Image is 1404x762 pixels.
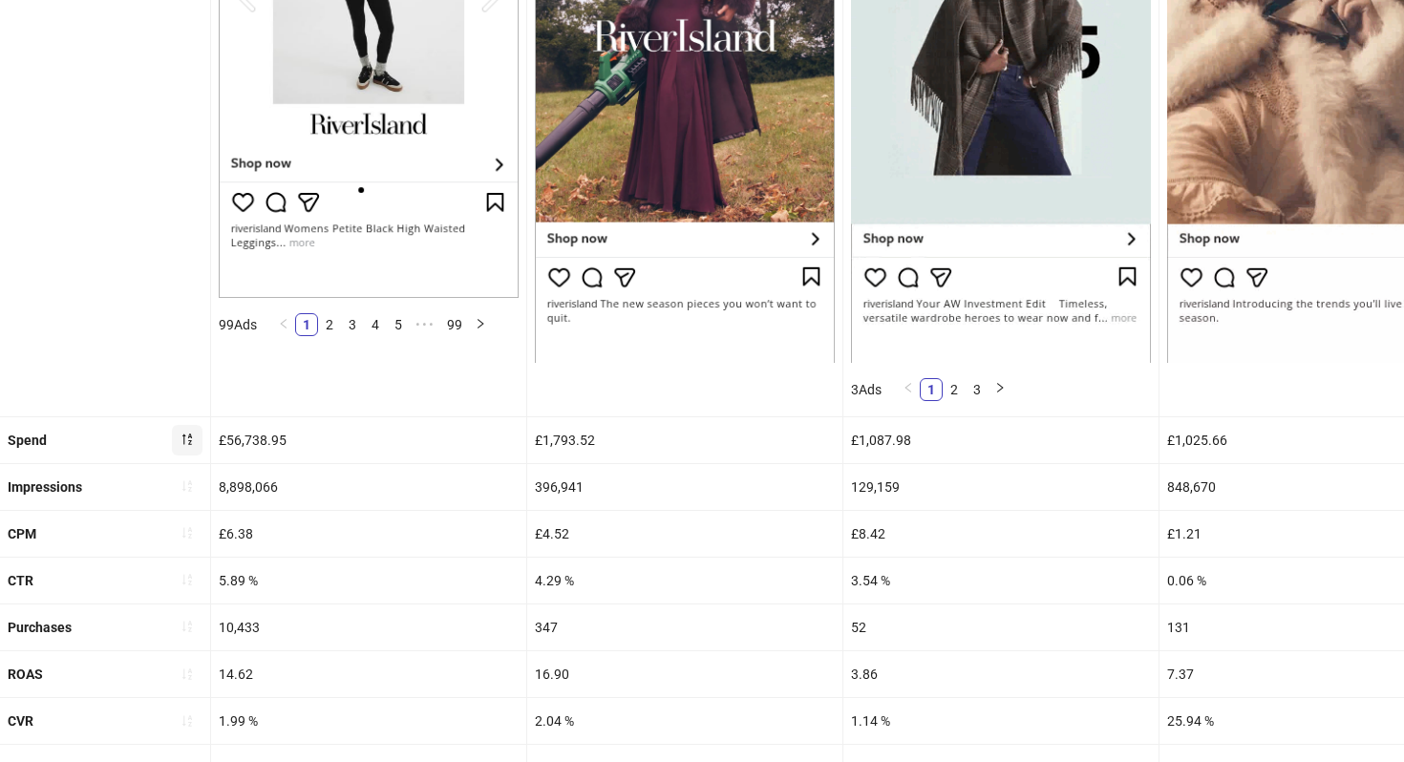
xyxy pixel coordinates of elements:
button: right [989,378,1011,401]
a: 3 [967,379,988,400]
div: 5.89 % [211,558,526,603]
span: sort-ascending [181,620,194,633]
li: Next 5 Pages [410,313,440,336]
a: 2 [944,379,965,400]
div: £1,087.98 [843,417,1159,463]
div: 347 [527,604,842,650]
a: 1 [296,314,317,335]
li: 1 [295,313,318,336]
span: sort-ascending [181,479,194,493]
div: 1.99 % [211,698,526,744]
b: Impressions [8,479,82,495]
div: 3.54 % [843,558,1159,603]
div: 10,433 [211,604,526,650]
span: sort-ascending [181,714,194,728]
div: 2.04 % [527,698,842,744]
a: 4 [365,314,386,335]
li: 3 [966,378,989,401]
li: 3 [341,313,364,336]
a: 99 [441,314,468,335]
button: right [469,313,492,336]
li: 2 [943,378,966,401]
b: Spend [8,433,47,448]
b: Purchases [8,620,72,635]
div: 8,898,066 [211,464,526,510]
a: 2 [319,314,340,335]
span: left [278,318,289,329]
a: 5 [388,314,409,335]
b: CPM [8,526,36,541]
div: £8.42 [843,511,1159,557]
div: 396,941 [527,464,842,510]
span: 3 Ads [851,382,882,397]
li: 4 [364,313,387,336]
a: 1 [921,379,942,400]
div: 14.62 [211,651,526,697]
span: sort-ascending [181,667,194,681]
span: 99 Ads [219,317,257,332]
li: Previous Page [272,313,295,336]
li: Previous Page [897,378,920,401]
div: 52 [843,604,1159,650]
div: 3.86 [843,651,1159,697]
button: left [272,313,295,336]
span: right [994,382,1006,393]
div: 1.14 % [843,698,1159,744]
b: CVR [8,713,33,729]
span: ••• [410,313,440,336]
button: left [897,378,920,401]
span: sort-ascending [181,573,194,586]
li: 1 [920,378,943,401]
div: £4.52 [527,511,842,557]
div: £6.38 [211,511,526,557]
b: ROAS [8,667,43,682]
span: sort-descending [181,433,194,446]
li: 99 [440,313,469,336]
li: 2 [318,313,341,336]
li: 5 [387,313,410,336]
b: CTR [8,573,33,588]
li: Next Page [469,313,492,336]
div: 129,159 [843,464,1159,510]
div: £1,793.52 [527,417,842,463]
span: left [903,382,914,393]
div: 4.29 % [527,558,842,603]
a: 3 [342,314,363,335]
div: £56,738.95 [211,417,526,463]
span: sort-ascending [181,526,194,540]
span: right [475,318,486,329]
li: Next Page [989,378,1011,401]
div: 16.90 [527,651,842,697]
